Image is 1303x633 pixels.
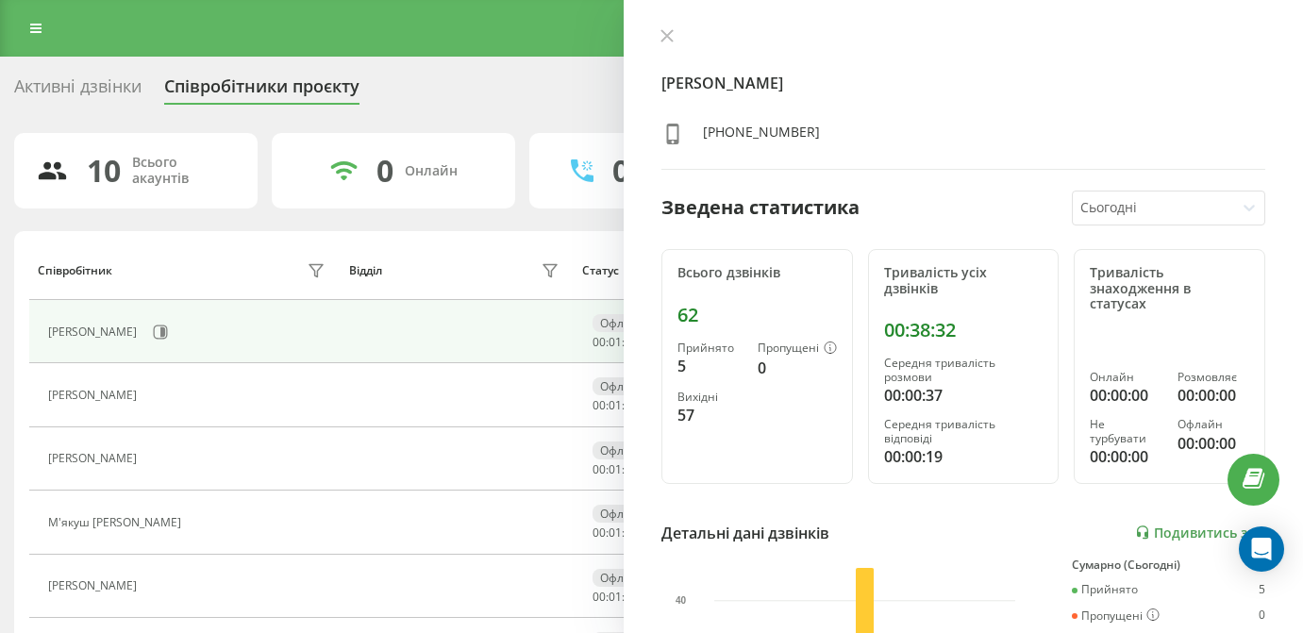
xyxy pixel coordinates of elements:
div: Open Intercom Messenger [1239,526,1284,572]
div: [PHONE_NUMBER] [703,123,820,150]
div: Детальні дані дзвінків [661,522,829,544]
div: 00:00:00 [1178,384,1249,407]
div: 00:38:32 [884,319,1044,341]
div: 57 [677,404,743,426]
span: 01 [609,397,622,413]
div: 0 [1259,608,1265,624]
div: Співробітники проєкту [164,76,359,106]
div: [PERSON_NAME] [48,325,142,339]
div: Пропущені [1072,608,1160,624]
div: : : [593,463,638,476]
div: Прийнято [677,341,743,355]
div: 0 [376,153,393,189]
div: Офлайн [593,505,653,523]
div: 5 [1259,583,1265,596]
span: 01 [609,461,622,477]
div: Відділ [349,264,382,277]
div: Тривалість знаходження в статусах [1090,265,1249,312]
div: : : [593,526,638,540]
div: Розмовляє [1178,371,1249,384]
div: 00:00:37 [884,384,1044,407]
div: : : [593,399,638,412]
span: 00 [593,334,606,350]
div: : : [593,591,638,604]
div: Офлайн [593,314,653,332]
div: Офлайн [1178,418,1249,431]
div: Онлайн [1090,371,1161,384]
div: 5 [677,355,743,377]
div: Середня тривалість відповіді [884,418,1044,445]
span: 00 [593,589,606,605]
div: Пропущені [758,341,837,357]
div: Вихідні [677,391,743,404]
span: 00 [593,397,606,413]
div: 10 [87,153,121,189]
div: Офлайн [593,441,653,459]
span: 00 [593,525,606,541]
div: Офлайн [593,377,653,395]
div: Офлайн [593,569,653,587]
div: Прийнято [1072,583,1138,596]
div: 62 [677,304,837,326]
span: 01 [609,334,622,350]
div: М'якуш [PERSON_NAME] [48,516,186,529]
div: [PERSON_NAME] [48,452,142,465]
text: 40 [676,595,687,606]
span: 01 [609,525,622,541]
a: Подивитись звіт [1135,525,1265,541]
div: [PERSON_NAME] [48,579,142,592]
span: 01 [609,589,622,605]
div: 0 [758,357,837,379]
span: 00 [593,461,606,477]
div: Тривалість усіх дзвінків [884,265,1044,297]
div: Сумарно (Сьогодні) [1072,558,1265,572]
div: Активні дзвінки [14,76,142,106]
div: Онлайн [405,163,458,179]
div: Всього акаунтів [132,155,235,187]
div: 00:00:00 [1090,445,1161,468]
div: 00:00:00 [1178,432,1249,455]
div: Співробітник [38,264,112,277]
div: Статус [582,264,619,277]
div: : : [593,336,638,349]
div: Середня тривалість розмови [884,357,1044,384]
h4: [PERSON_NAME] [661,72,1265,94]
div: Всього дзвінків [677,265,837,281]
div: Не турбувати [1090,418,1161,445]
div: [PERSON_NAME] [48,389,142,402]
div: Зведена статистика [661,193,860,222]
div: 00:00:19 [884,445,1044,468]
div: 00:00:00 [1090,384,1161,407]
div: 0 [612,153,629,189]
